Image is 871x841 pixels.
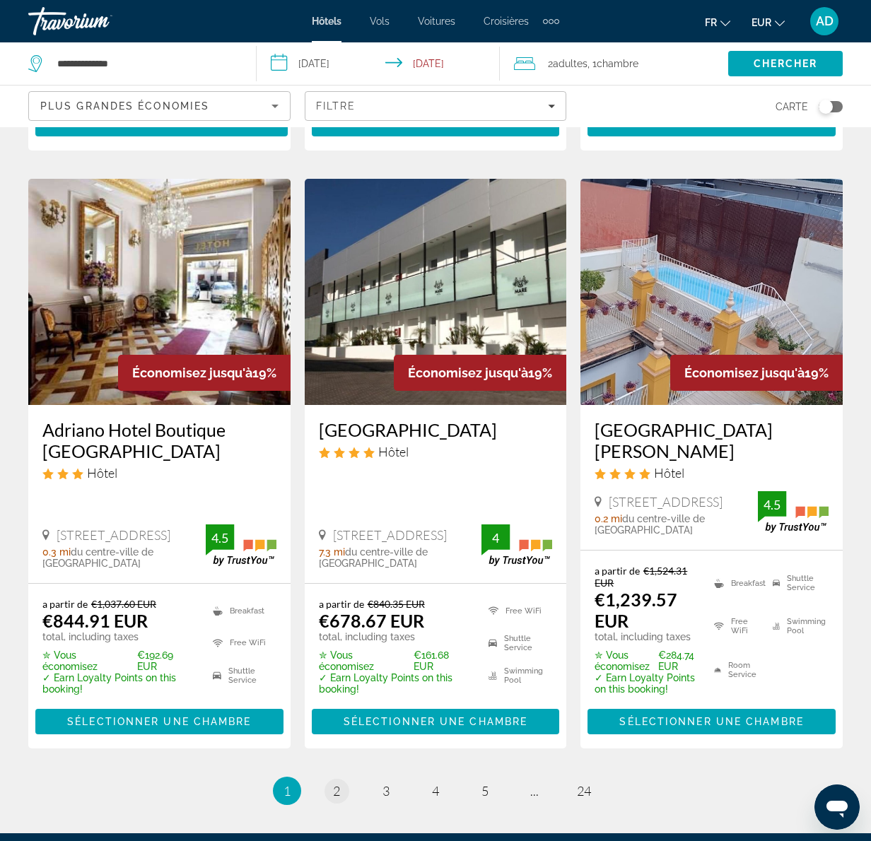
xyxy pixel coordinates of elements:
[312,712,560,728] a: Sélectionner une chambre
[758,491,829,533] img: TrustYou guest rating badge
[305,179,567,405] img: Mare Hotel
[35,111,288,136] button: Sélectionner une chambre
[670,355,843,391] div: 19%
[500,42,728,85] button: Travelers: 2 adults, 0 children
[548,54,588,73] span: 2
[577,783,591,799] span: 24
[319,419,553,440] a: [GEOGRAPHIC_DATA]
[42,546,153,569] span: du centre-ville de [GEOGRAPHIC_DATA]
[814,784,860,830] iframe: Bouton de lancement de la fenêtre de messagerie
[35,114,288,129] a: Sélectionner une chambre
[378,444,409,459] span: Hôtel
[42,610,148,631] ins: €844.91 EUR
[816,14,834,28] span: AD
[808,100,843,113] button: Toggle map
[319,598,364,610] span: a partir de
[319,672,472,695] p: ✓ Earn Loyalty Points on this booking!
[654,465,684,481] span: Hôtel
[206,598,276,623] li: Breakfast
[319,649,410,672] span: ✮ Vous économisez
[370,16,390,27] a: Vols
[481,630,552,656] li: Shuttle Service
[481,529,510,546] div: 4
[595,672,696,695] p: ✓ Earn Loyalty Points on this booking!
[87,465,117,481] span: Hôtel
[595,513,705,536] span: du centre-ville de [GEOGRAPHIC_DATA]
[319,444,553,459] div: 4 star Hotel
[595,513,622,524] span: 0.2 mi
[728,51,843,76] button: Search
[580,179,843,405] img: Las Casas de El Arenal
[42,465,276,481] div: 3 star Hotel
[319,631,472,642] p: total, including taxes
[758,496,786,513] div: 4.5
[333,527,447,543] span: [STREET_ADDRESS]
[707,565,766,601] li: Breakfast
[595,631,696,642] p: total, including taxes
[42,419,276,461] h3: Adriano Hotel Boutique [GEOGRAPHIC_DATA]
[754,58,818,69] span: Chercher
[595,565,640,577] span: a partir de
[619,716,803,727] span: Sélectionner une chambre
[595,419,829,461] a: [GEOGRAPHIC_DATA][PERSON_NAME]
[481,783,489,799] span: 5
[752,12,785,33] button: Change currency
[408,365,528,380] span: Économisez jusqu'à
[319,546,345,558] span: 7.3 mi
[418,16,455,27] a: Voitures
[684,365,805,380] span: Économisez jusqu'à
[42,631,195,642] p: total, including taxes
[484,16,529,27] a: Croisières
[319,649,472,672] p: €161.68 EUR
[312,709,560,734] button: Sélectionner une chambre
[206,663,276,688] li: Shuttle Service
[394,355,566,391] div: 19%
[42,649,134,672] span: ✮ Vous économisez
[206,529,234,546] div: 4.5
[776,97,808,117] span: Carte
[35,712,283,728] a: Sélectionner une chambre
[206,630,276,656] li: Free WiFi
[319,610,424,631] ins: €678.67 EUR
[609,494,723,510] span: [STREET_ADDRESS]
[118,355,291,391] div: 19%
[766,565,829,601] li: Shuttle Service
[597,58,638,69] span: Chambre
[312,16,341,27] a: Hôtels
[752,17,771,28] span: EUR
[382,783,390,799] span: 3
[588,111,836,136] button: Sélectionner une chambre
[481,663,552,688] li: Swimming Pool
[42,598,88,610] span: a partir de
[40,100,209,112] span: Plus grandes économies
[42,672,195,695] p: ✓ Earn Loyalty Points on this booking!
[595,465,829,481] div: 4 star Hotel
[42,649,195,672] p: €192.69 EUR
[132,365,252,380] span: Économisez jusqu'à
[316,100,356,112] span: Filtre
[57,527,170,543] span: [STREET_ADDRESS]
[40,98,279,114] mat-select: Sort by
[56,53,235,74] input: Search hotel destination
[312,111,560,136] button: Sélectionner une chambre
[481,524,552,566] img: TrustYou guest rating badge
[35,709,283,734] button: Sélectionner une chambre
[432,783,439,799] span: 4
[28,179,291,405] a: Adriano Hotel Boutique Sevilla
[257,42,499,85] button: Select check in and out date
[28,777,843,805] nav: Pagination
[588,712,836,728] a: Sélectionner une chambre
[543,10,559,33] button: Extra navigation items
[595,649,655,672] span: ✮ Vous économisez
[305,91,567,121] button: Filters
[705,17,717,28] span: fr
[206,524,276,566] img: TrustYou guest rating badge
[806,6,843,36] button: User Menu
